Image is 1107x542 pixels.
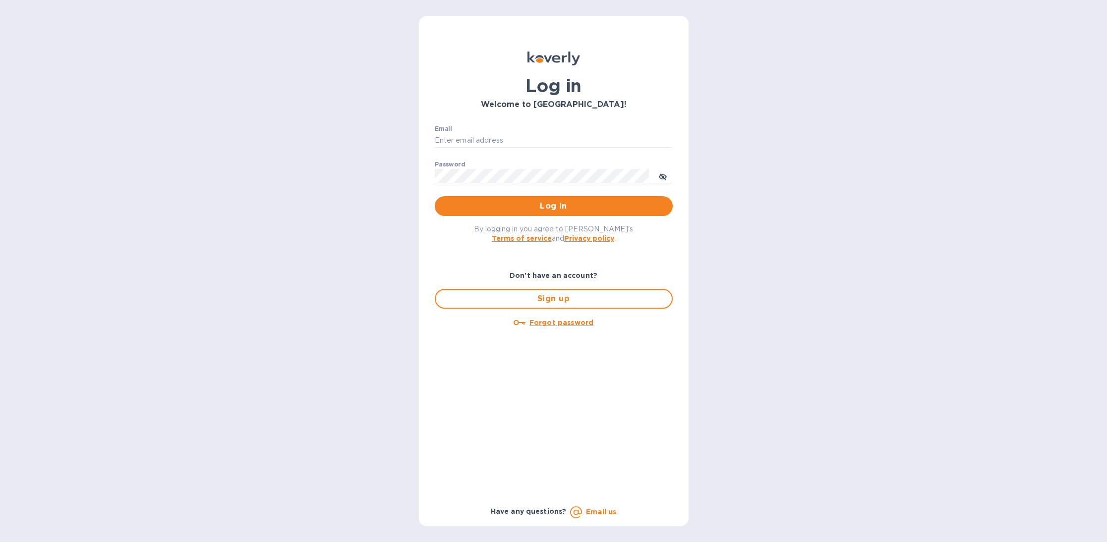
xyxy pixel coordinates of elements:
button: Sign up [435,289,673,309]
button: toggle password visibility [653,166,673,186]
label: Email [435,126,452,132]
b: Have any questions? [491,507,567,515]
span: By logging in you agree to [PERSON_NAME]'s and . [474,225,633,242]
img: Koverly [527,52,580,65]
span: Log in [443,200,665,212]
span: Sign up [444,293,664,305]
h1: Log in [435,75,673,96]
button: Log in [435,196,673,216]
a: Terms of service [492,234,552,242]
input: Enter email address [435,133,673,148]
u: Forgot password [529,319,593,326]
h3: Welcome to [GEOGRAPHIC_DATA]! [435,100,673,109]
a: Email us [586,508,616,516]
a: Privacy policy [564,234,614,242]
b: Don't have an account? [510,271,597,279]
label: Password [435,162,465,167]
